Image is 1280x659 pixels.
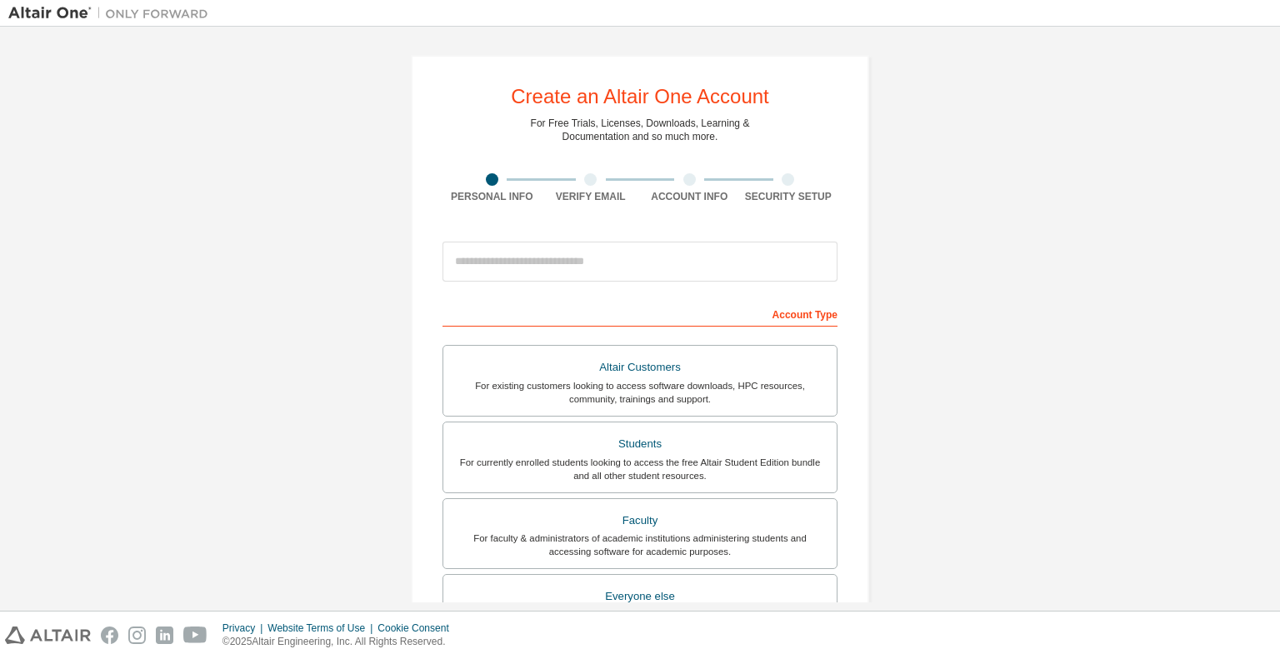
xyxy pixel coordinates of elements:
div: Verify Email [542,190,641,203]
div: Everyone else [453,585,827,608]
img: linkedin.svg [156,627,173,644]
div: For faculty & administrators of academic institutions administering students and accessing softwa... [453,532,827,558]
img: instagram.svg [128,627,146,644]
img: facebook.svg [101,627,118,644]
div: Students [453,432,827,456]
img: Altair One [8,5,217,22]
img: altair_logo.svg [5,627,91,644]
div: For existing customers looking to access software downloads, HPC resources, community, trainings ... [453,379,827,406]
div: Faculty [453,509,827,532]
div: Personal Info [442,190,542,203]
div: Create an Altair One Account [511,87,769,107]
div: Privacy [222,622,267,635]
div: Security Setup [739,190,838,203]
div: For currently enrolled students looking to access the free Altair Student Edition bundle and all ... [453,456,827,482]
div: Website Terms of Use [267,622,377,635]
div: Account Type [442,300,837,327]
p: © 2025 Altair Engineering, Inc. All Rights Reserved. [222,635,459,649]
div: Altair Customers [453,356,827,379]
div: Account Info [640,190,739,203]
div: For Free Trials, Licenses, Downloads, Learning & Documentation and so much more. [531,117,750,143]
img: youtube.svg [183,627,207,644]
div: Cookie Consent [377,622,458,635]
